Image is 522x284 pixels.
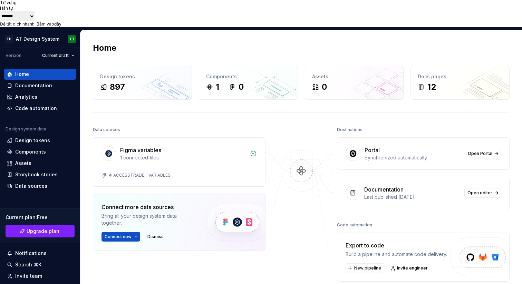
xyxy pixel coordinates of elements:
div: Destinations [337,125,362,135]
a: Documentation [4,80,76,91]
button: New pipeline [346,263,384,273]
a: Code automation [4,103,76,114]
div: Documentation [364,185,404,194]
span: Open Portal [468,151,492,156]
div: 897 [110,81,125,92]
h2: Home [93,42,116,53]
span: Connect new [105,234,132,239]
a: Data sources [4,180,76,192]
div: Current plan : Free [6,214,75,221]
div: TH [5,35,13,43]
div: Data sources [93,125,120,135]
div: Design system data [6,126,46,132]
a: Home [4,69,76,80]
button: THAT Design SystemTT [1,31,79,46]
div: Export to code [346,241,447,249]
div: Build a pipeline and automate code delivery. [346,251,447,258]
button: Search ⌘K [4,259,76,270]
div: Design tokens [15,137,50,144]
a: Figma variables1 connected files❖ ACCESSTRADE – VARIABLES [93,137,265,187]
span: Dismiss [147,234,164,239]
div: Bring all your design system data together. [101,213,195,226]
a: Assets0 [305,66,404,100]
button: Connect new [101,232,140,242]
div: Assets [15,160,31,167]
div: Invite team [15,273,42,280]
div: ❖ ACCESSTRADE – VARIABLES [108,173,171,178]
span: Invite engineer [397,265,428,271]
button: Upgrade plan [6,225,75,237]
a: Analytics [4,91,76,102]
a: Components [4,146,76,157]
div: Last published [DATE] [364,194,460,200]
div: 12 [427,81,436,92]
div: Components [15,148,46,155]
div: Analytics [15,94,37,100]
div: Portal [365,146,380,154]
div: TT [69,36,75,42]
a: Open Portal [465,149,501,158]
span: New pipeline [354,265,381,271]
div: 0 [322,81,327,92]
button: Current draft [39,51,77,60]
a: Docs pages12 [410,66,510,100]
span: Upgrade plan [27,228,59,235]
button: Dismiss [144,232,167,242]
div: Components [206,73,291,80]
a: Design tokens [4,135,76,146]
div: Docs pages [418,73,502,80]
div: Design tokens [100,73,185,80]
div: Documentation [15,82,52,89]
div: AT Design System [16,36,59,42]
div: 0 [239,81,244,92]
div: Storybook stories [15,171,58,178]
div: Assets [312,73,397,80]
div: Synchronized automatically [365,154,461,161]
div: Version [6,53,21,58]
a: đây [54,21,61,27]
button: Notifications [4,248,76,259]
span: Current draft [42,53,69,58]
a: Open editor [464,188,501,198]
div: 1 connected files [120,154,246,161]
div: Home [15,71,29,78]
a: Invite team [4,271,76,282]
div: Notifications [15,250,47,257]
a: Design tokens897 [93,66,192,100]
a: Invite engineer [388,263,431,273]
div: Connect more data sources [101,203,195,211]
div: Code automation [337,220,372,230]
div: 1 [216,81,219,92]
div: Code automation [15,105,57,112]
a: Storybook stories [4,169,76,180]
a: Components10 [199,66,298,100]
div: Search ⌘K [15,261,41,268]
span: Open editor [467,190,492,196]
div: Figma variables [120,146,161,154]
div: Data sources [15,183,47,189]
a: Assets [4,158,76,169]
